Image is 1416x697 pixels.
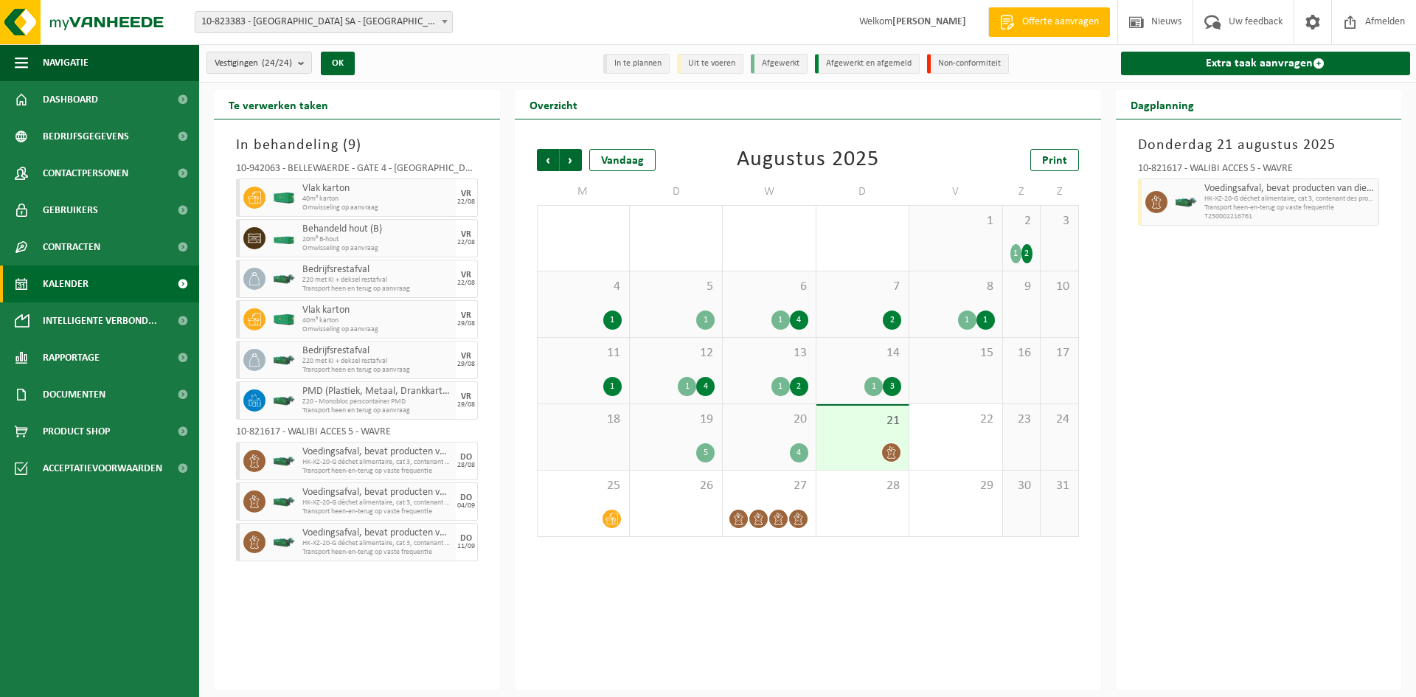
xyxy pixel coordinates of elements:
[321,52,355,75] button: OK
[976,311,995,330] div: 1
[461,271,471,280] div: VR
[790,311,808,330] div: 4
[815,54,920,74] li: Afgewerkt en afgemeld
[302,235,452,244] span: 20m³ B-hout
[457,198,475,206] div: 22/08
[737,149,879,171] div: Augustus 2025
[273,274,295,285] img: HK-XZ-20-GN-03
[273,314,295,325] img: HK-XC-40-GN-00
[1010,412,1032,428] span: 23
[917,279,994,295] span: 8
[236,134,478,156] h3: In behandeling ( )
[1041,178,1078,205] td: Z
[545,279,622,295] span: 4
[302,458,452,467] span: HK-XZ-20-G déchet alimentaire, cat 3, contenant des produits
[302,345,452,357] span: Bedrijfsrestafval
[1048,345,1070,361] span: 17
[457,361,475,368] div: 29/08
[927,54,1009,74] li: Non-conformiteit
[545,345,622,361] span: 11
[1021,244,1032,263] div: 2
[603,311,622,330] div: 1
[302,467,452,476] span: Transport heen-en-terug op vaste frequentie
[917,345,994,361] span: 15
[302,366,452,375] span: Transport heen en terug op aanvraag
[302,276,452,285] span: Z20 met KI + deksel restafval
[460,493,472,502] div: DO
[630,178,723,205] td: D
[1121,52,1411,75] a: Extra taak aanvragen
[457,401,475,409] div: 29/08
[302,406,452,415] span: Transport heen en terug op aanvraag
[457,320,475,327] div: 29/08
[43,266,88,302] span: Kalender
[302,357,452,366] span: Z20 met KI + deksel restafval
[302,264,452,276] span: Bedrijfsrestafval
[43,376,105,413] span: Documenten
[457,543,475,550] div: 11/09
[43,44,88,81] span: Navigatie
[302,316,452,325] span: 40m³ karton
[790,377,808,396] div: 2
[457,462,475,469] div: 28/08
[348,138,356,153] span: 9
[302,223,452,235] span: Behandeld hout (B)
[537,178,630,205] td: M
[603,54,670,74] li: In te plannen
[236,427,478,442] div: 10-821617 - WALIBI ACCÈS 5 - WAVRE
[302,386,452,398] span: PMD (Plastiek, Metaal, Drankkartons) (bedrijven)
[637,345,715,361] span: 12
[457,502,475,510] div: 04/09
[273,193,295,204] img: HK-XC-40-GN-00
[302,487,452,499] span: Voedingsafval, bevat producten van dierlijke oorsprong, gemengde verpakking (exclusief glas), cat...
[302,183,452,195] span: Vlak karton
[302,499,452,507] span: HK-XZ-20-G déchet alimentaire, cat 3, contenant des produits
[696,311,715,330] div: 1
[273,496,295,507] img: HK-XZ-20-GN-01
[195,12,452,32] span: 10-823383 - BELPARK SA - WAVRE
[1010,345,1032,361] span: 16
[637,478,715,494] span: 26
[214,90,343,119] h2: Te verwerken taken
[917,412,994,428] span: 22
[43,192,98,229] span: Gebruikers
[1116,90,1209,119] h2: Dagplanning
[461,352,471,361] div: VR
[262,58,292,68] count: (24/24)
[1138,164,1380,178] div: 10-821617 - WALIBI ACCÈS 5 - WAVRE
[917,213,994,229] span: 1
[302,446,452,458] span: Voedingsafval, bevat producten van dierlijke oorsprong, gemengde verpakking (exclusief glas), cat...
[730,478,808,494] span: 27
[637,279,715,295] span: 5
[302,244,452,253] span: Omwisseling op aanvraag
[302,398,452,406] span: Z20 - Monobloc perscontainer PMD
[1138,134,1380,156] h3: Donderdag 21 augustus 2025
[206,52,312,74] button: Vestigingen(24/24)
[1048,279,1070,295] span: 10
[236,164,478,178] div: 10-942063 - BELLEWAERDE - GATE 4 - [GEOGRAPHIC_DATA]
[195,11,453,33] span: 10-823383 - BELPARK SA - WAVRE
[678,377,696,396] div: 1
[1018,15,1103,30] span: Offerte aanvragen
[273,456,295,467] img: HK-XZ-20-GN-01
[43,302,157,339] span: Intelligente verbond...
[771,377,790,396] div: 1
[545,412,622,428] span: 18
[273,355,295,366] img: HK-XZ-20-GN-03
[537,149,559,171] span: Vorige
[696,443,715,462] div: 5
[730,412,808,428] span: 20
[1010,213,1032,229] span: 2
[988,7,1110,37] a: Offerte aanvragen
[730,345,808,361] span: 13
[909,178,1002,205] td: V
[302,204,452,212] span: Omwisseling op aanvraag
[723,178,816,205] td: W
[302,539,452,548] span: HK-XZ-20-G déchet alimentaire, cat 3, contenant des produits
[1204,195,1375,204] span: HK-XZ-20-G déchet alimentaire, cat 3, contenant des produits
[43,229,100,266] span: Contracten
[1010,478,1032,494] span: 30
[1204,183,1375,195] span: Voedingsafval, bevat producten van dierlijke oorsprong, gemengde verpakking (exclusief glas), cat...
[864,377,883,396] div: 1
[302,548,452,557] span: Transport heen-en-terug op vaste frequentie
